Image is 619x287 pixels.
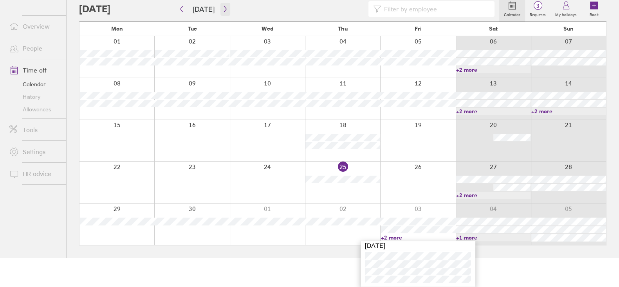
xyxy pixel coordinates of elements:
a: Tools [3,122,66,138]
a: Overview [3,18,66,34]
span: Wed [262,25,273,32]
a: +2 more [456,66,531,73]
span: Mon [111,25,123,32]
label: My holidays [550,10,581,17]
span: Tue [188,25,197,32]
a: +2 more [381,234,455,241]
label: Requests [525,10,550,17]
a: Settings [3,144,66,160]
a: Calendar [3,78,66,91]
a: History [3,91,66,103]
span: Sat [489,25,498,32]
a: +1 more [456,234,531,241]
label: Book [585,10,603,17]
a: People [3,40,66,56]
a: +2 more [531,108,606,115]
a: Allowances [3,103,66,116]
a: +2 more [456,192,531,199]
span: Fri [415,25,422,32]
label: Calendar [499,10,525,17]
span: Sun [563,25,574,32]
a: +2 more [456,108,531,115]
input: Filter by employee [381,2,490,16]
span: Thu [338,25,348,32]
a: Time off [3,62,66,78]
button: [DATE] [186,3,221,16]
div: [DATE] [361,241,475,250]
span: 3 [525,3,550,9]
a: HR advice [3,166,66,182]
